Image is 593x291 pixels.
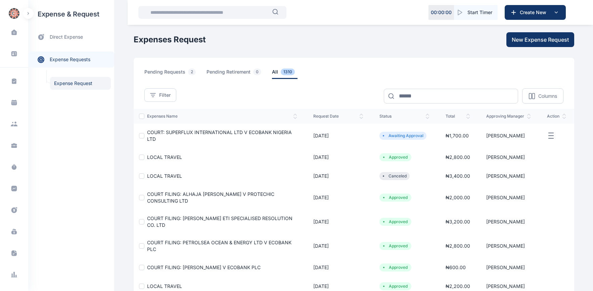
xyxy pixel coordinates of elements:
[50,77,111,90] a: Expense Request
[446,154,470,160] span: ₦ 2,800.00
[147,129,292,142] a: COURT: SUPERFLUX INTERNATIONAL LTD V ECOBANK NIGERIA LTD
[313,114,363,119] span: request date
[147,173,182,179] a: LOCAL TRAVEL
[134,34,206,45] h1: Expenses Request
[382,173,407,179] li: Canceled
[478,185,539,210] td: [PERSON_NAME]
[478,148,539,167] td: [PERSON_NAME]
[147,114,297,119] span: expenses Name
[253,69,261,75] span: 0
[28,46,114,68] div: expense requests
[382,265,409,270] li: Approved
[446,283,470,289] span: ₦ 2,200.00
[147,240,291,252] a: COURT FILING: PETROLSEA OCEAN & ENERGY LTD V ECOBANK PLC
[305,210,371,234] td: [DATE]
[382,195,409,200] li: Approved
[538,93,557,99] p: Columns
[382,243,409,249] li: Approved
[446,133,469,138] span: ₦ 1,700.00
[431,9,452,16] p: 00 : 00 : 00
[159,92,171,98] span: Filter
[446,264,466,270] span: ₦ 600.00
[512,36,569,44] span: New Expense Request
[467,9,492,16] span: Start Timer
[446,243,470,249] span: ₦ 2,800.00
[272,69,298,79] span: all
[478,234,539,258] td: [PERSON_NAME]
[486,114,531,119] span: approving manager
[305,258,371,277] td: [DATE]
[147,191,274,204] a: COURT FILING: ALHAJA [PERSON_NAME] V PROTECHIC CONSULTING LTD
[382,155,409,160] li: Approved
[305,185,371,210] td: [DATE]
[147,215,292,228] a: COURT FILING: [PERSON_NAME] ETI SPECIALISED RESOLUTION CO. LTD
[147,154,182,160] a: LOCAL TRAVEL
[28,28,114,46] a: direct expense
[446,114,470,119] span: total
[446,219,470,224] span: ₦ 3,200.00
[478,124,539,148] td: [PERSON_NAME]
[207,69,264,79] span: pending retirement
[382,284,409,289] li: Approved
[379,114,429,119] span: status
[147,264,261,270] a: COURT FILING: [PERSON_NAME] V ECOBANK PLC
[305,234,371,258] td: [DATE]
[478,210,539,234] td: [PERSON_NAME]
[207,69,272,79] a: pending retirement0
[506,32,574,47] button: New Expense Request
[382,219,409,224] li: Approved
[305,148,371,167] td: [DATE]
[28,51,114,68] a: expense requests
[305,124,371,148] td: [DATE]
[272,69,306,79] a: all1310
[505,5,566,20] button: Create New
[454,5,498,20] button: Start Timer
[478,167,539,185] td: [PERSON_NAME]
[188,69,196,75] span: 2
[144,69,198,79] span: pending requests
[50,34,83,41] span: direct expense
[517,9,552,16] span: Create New
[281,69,295,75] span: 1310
[446,195,470,200] span: ₦ 2,000.00
[446,173,470,179] span: ₦ 3,400.00
[144,69,207,79] a: pending requests2
[547,114,566,119] span: action
[478,258,539,277] td: [PERSON_NAME]
[522,88,563,103] button: Columns
[147,283,182,289] a: LOCAL TRAVEL
[144,88,176,102] button: Filter
[382,133,424,138] li: Awaiting Approval
[305,167,371,185] td: [DATE]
